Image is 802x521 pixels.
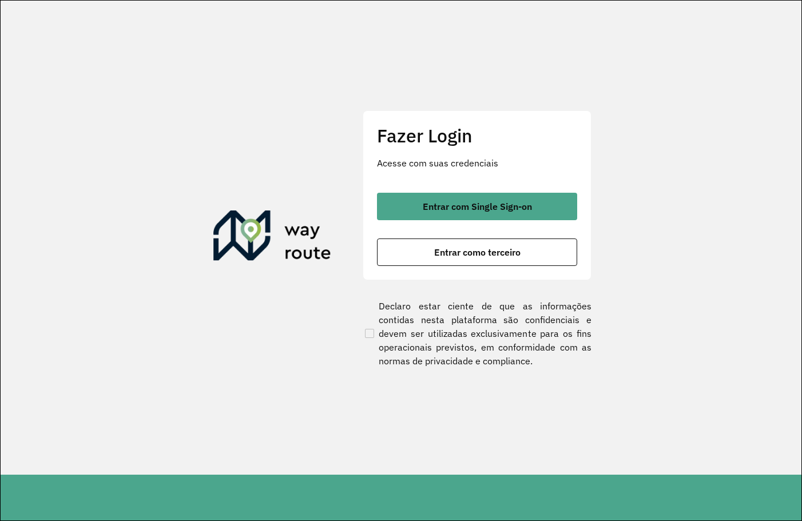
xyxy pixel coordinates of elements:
img: Roteirizador AmbevTech [213,210,331,265]
label: Declaro estar ciente de que as informações contidas nesta plataforma são confidenciais e devem se... [363,299,591,368]
h2: Fazer Login [377,125,577,146]
button: button [377,238,577,266]
span: Entrar como terceiro [434,248,521,257]
button: button [377,193,577,220]
span: Entrar com Single Sign-on [423,202,532,211]
p: Acesse com suas credenciais [377,156,577,170]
